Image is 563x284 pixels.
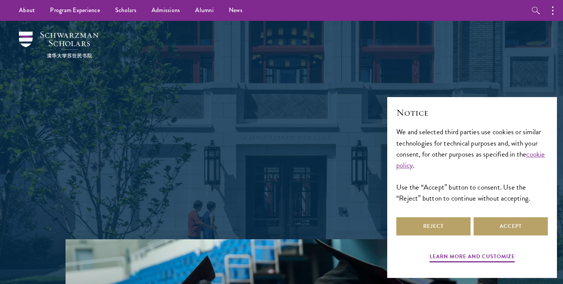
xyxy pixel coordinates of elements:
[19,31,99,58] img: Schwarzman Scholars
[474,217,548,235] button: Accept
[396,217,471,235] button: Reject
[430,252,515,264] button: Learn more and customize
[396,126,548,203] div: We and selected third parties use cookies or similar technologies for technical purposes and, wit...
[396,149,545,171] a: cookie policy
[396,106,548,119] h2: Notice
